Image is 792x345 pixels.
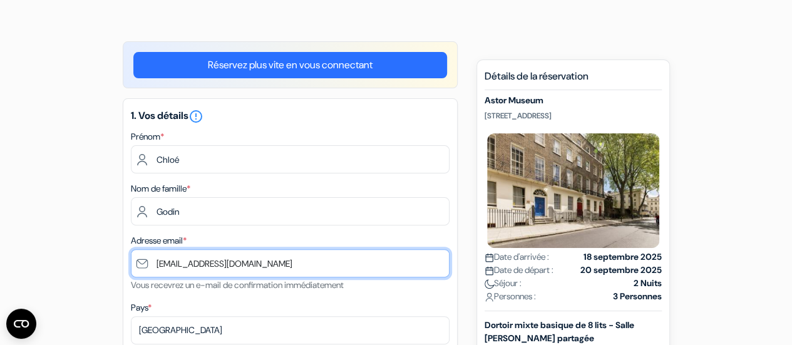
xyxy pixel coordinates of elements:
input: Entrer adresse e-mail [131,249,450,277]
label: Pays [131,301,152,314]
img: moon.svg [485,279,494,289]
b: Dortoir mixte basique de 8 lits - Salle [PERSON_NAME] partagée [485,319,634,344]
p: [STREET_ADDRESS] [485,111,662,121]
i: error_outline [188,109,203,124]
img: user_icon.svg [485,292,494,302]
h5: Astor Museum [485,95,662,106]
img: calendar.svg [485,253,494,262]
span: Date d'arrivée : [485,250,549,264]
h5: 1. Vos détails [131,109,450,124]
label: Prénom [131,130,164,143]
span: Personnes : [485,290,536,303]
button: Open CMP widget [6,309,36,339]
span: Séjour : [485,277,522,290]
strong: 3 Personnes [613,290,662,303]
small: Vous recevrez un e-mail de confirmation immédiatement [131,279,344,291]
span: Date de départ : [485,264,553,277]
a: error_outline [188,109,203,122]
h5: Détails de la réservation [485,70,662,90]
input: Entrer le nom de famille [131,197,450,225]
input: Entrez votre prénom [131,145,450,173]
strong: 18 septembre 2025 [584,250,662,264]
strong: 2 Nuits [634,277,662,290]
img: calendar.svg [485,266,494,275]
strong: 20 septembre 2025 [580,264,662,277]
label: Adresse email [131,234,187,247]
a: Réservez plus vite en vous connectant [133,52,447,78]
label: Nom de famille [131,182,190,195]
